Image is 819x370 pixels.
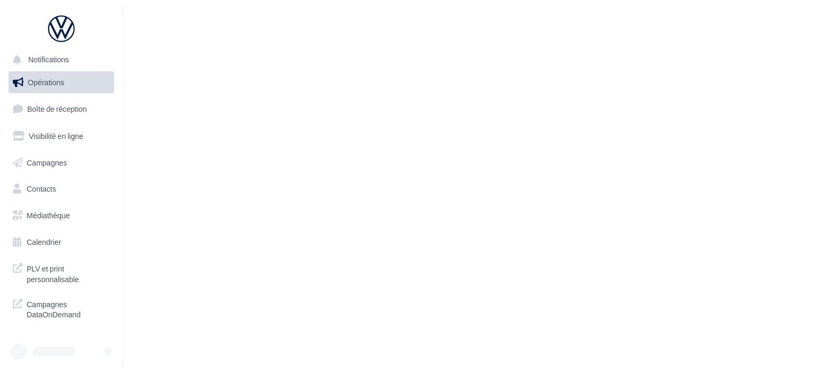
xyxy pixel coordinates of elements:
a: Médiathèque [6,204,116,227]
a: PLV et print personnalisable [6,257,116,289]
span: Contacts [27,184,56,193]
span: Médiathèque [27,211,70,220]
a: Contacts [6,178,116,200]
span: Notifications [28,55,69,64]
span: Calendrier [27,237,61,246]
span: Opérations [28,78,64,87]
span: Campagnes DataOnDemand [27,297,110,320]
span: PLV et print personnalisable [27,261,110,284]
a: Visibilité en ligne [6,125,116,147]
a: Campagnes DataOnDemand [6,293,116,324]
a: Calendrier [6,231,116,253]
span: Campagnes [27,158,67,167]
span: Visibilité en ligne [29,131,83,141]
a: Boîte de réception [6,97,116,120]
span: Boîte de réception [27,104,87,113]
a: Campagnes [6,152,116,174]
a: Opérations [6,71,116,94]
